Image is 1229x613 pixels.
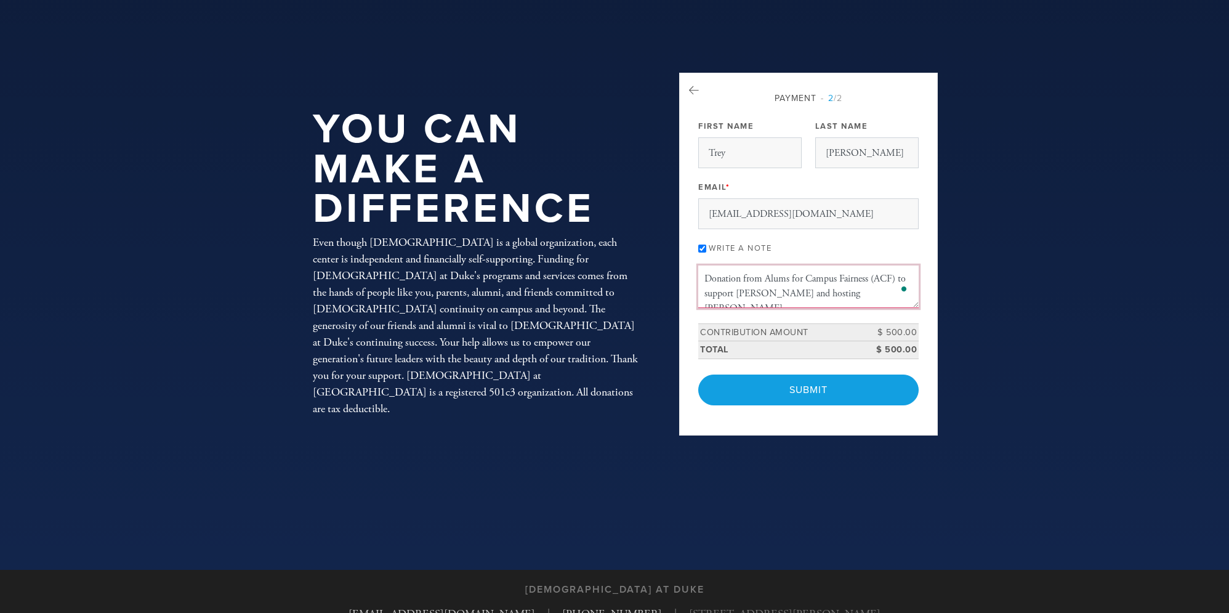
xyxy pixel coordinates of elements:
[698,323,863,341] td: Contribution Amount
[698,341,863,359] td: Total
[698,266,919,307] textarea: To enrich screen reader interactions, please activate Accessibility in Grammarly extension settings
[525,584,704,596] h3: [DEMOGRAPHIC_DATA] At Duke
[698,182,730,193] label: Email
[313,234,639,417] div: Even though [DEMOGRAPHIC_DATA] is a global organization, each center is independent and financial...
[709,243,772,253] label: Write a note
[698,121,754,132] label: First Name
[863,341,919,359] td: $ 500.00
[313,110,639,229] h1: You Can Make a Difference
[698,375,919,405] input: Submit
[726,182,730,192] span: This field is required.
[815,121,868,132] label: Last Name
[863,323,919,341] td: $ 500.00
[821,93,842,104] span: /2
[698,92,919,105] div: Payment
[828,93,834,104] span: 2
